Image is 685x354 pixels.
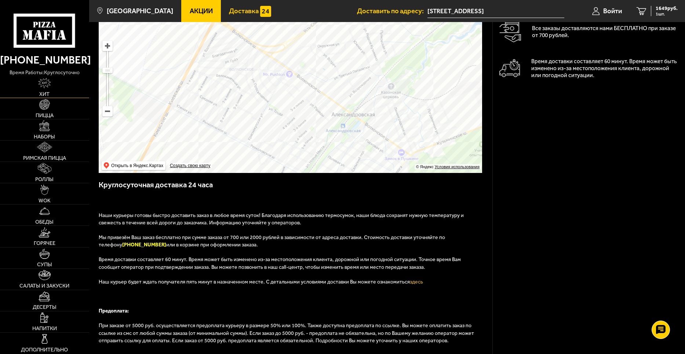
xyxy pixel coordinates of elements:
span: Пицца [36,113,54,118]
span: Обеды [35,219,54,224]
span: Время доставки составляет 60 минут. Время может быть изменено из-за местоположения клиента, дорож... [99,256,461,270]
span: Салаты и закуски [19,283,69,288]
span: Наборы [34,134,55,139]
ymaps: Открыть в Яндекс.Картах [111,161,163,170]
span: Мы привезём Ваш заказ бесплатно при сумме заказа от 700 или 2000 рублей в зависимости от адреса д... [99,234,445,248]
img: Оплата доставки [499,21,521,43]
img: Автомобиль доставки [499,59,520,77]
span: Супы [37,262,52,267]
span: Наши курьеры готовы быстро доставить заказ в любое время суток! Благодаря использованию термосумо... [99,212,464,226]
span: Доставка [229,8,259,15]
span: 1649 руб. [656,6,678,11]
span: WOK [39,198,51,203]
b: [PHONE_NUMBER] [122,242,166,248]
h3: Круглосуточная доставка 24 часа [99,180,483,197]
b: Предоплата: [99,308,129,314]
input: Ваш адрес доставки [427,4,564,18]
span: Горячее [34,241,55,246]
span: Наш курьер будет ждать получателя пять минут в назначенном месте. С детальными условиями доставки... [99,279,424,285]
span: Дополнительно [21,347,68,352]
span: Роллы [35,177,54,182]
span: 1 шт. [656,12,678,16]
span: [GEOGRAPHIC_DATA] [107,8,173,15]
span: Римская пицца [23,155,66,160]
p: Все заказы доставляются нами БЕСПЛАТНО при заказе от 700 рублей. [532,25,678,39]
span: Напитки [32,326,57,331]
a: здесь [410,279,423,285]
span: Десерты [33,304,57,310]
a: Условия использования [435,165,480,169]
span: Акции [190,8,213,15]
ymaps: Открыть в Яндекс.Картах [102,161,165,170]
img: 15daf4d41897b9f0e9f617042186c801.svg [260,6,271,17]
span: Доставить по адресу: [357,8,427,15]
ymaps: © Яндекс [416,165,434,169]
a: Создать свою карту [168,163,212,169]
span: При заказе от 5000 руб. осуществляется предоплата курьеру в размере 50% или 100%. Также доступна ... [99,322,474,344]
span: Войти [603,8,622,15]
span: Хит [39,91,50,97]
p: Время доставки составляет 60 минут. Время может быть изменено из-за местоположения клиента, дорож... [531,58,678,79]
